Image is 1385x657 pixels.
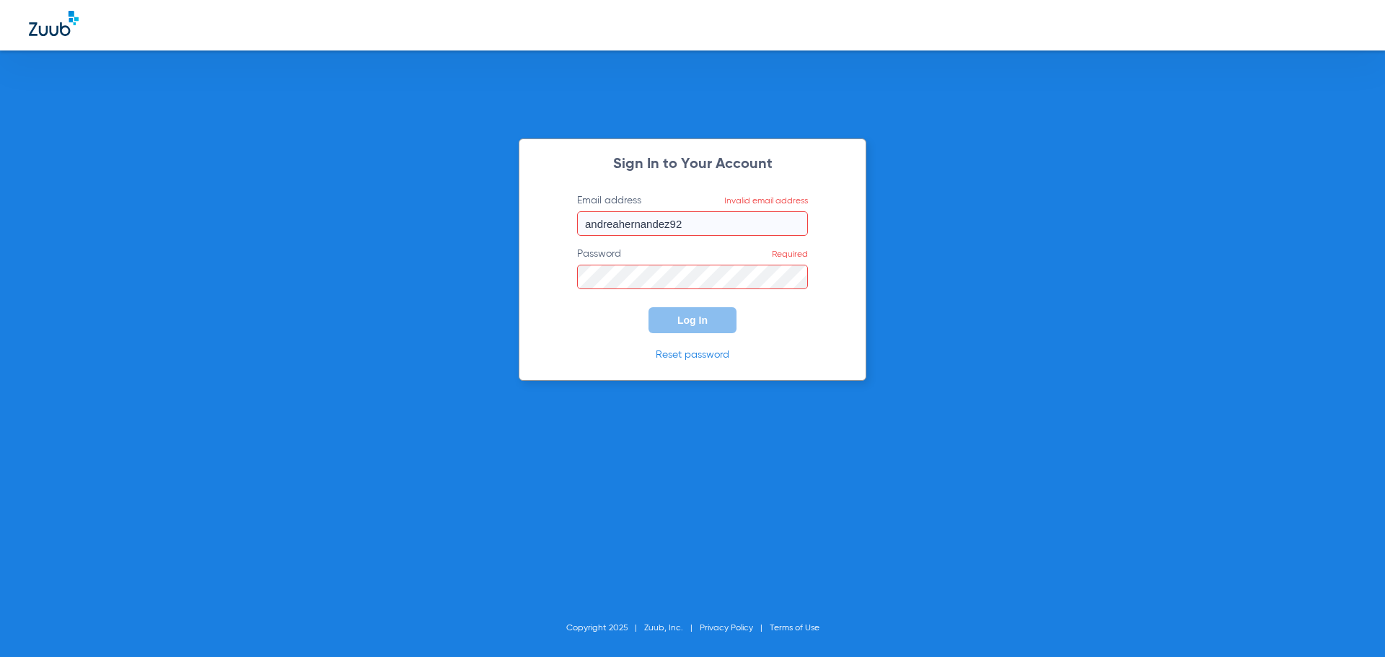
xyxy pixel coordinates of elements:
span: Required [772,250,808,259]
label: Email address [577,193,808,236]
a: Terms of Use [770,624,819,632]
li: Copyright 2025 [566,621,644,635]
a: Privacy Policy [700,624,753,632]
input: PasswordRequired [577,265,808,289]
img: Zuub Logo [29,11,79,36]
a: Reset password [656,350,729,360]
input: Email addressInvalid email address [577,211,808,236]
button: Log In [648,307,737,333]
span: Invalid email address [724,197,808,206]
span: Log In [677,314,708,326]
label: Password [577,247,808,289]
h2: Sign In to Your Account [555,157,830,172]
li: Zuub, Inc. [644,621,700,635]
